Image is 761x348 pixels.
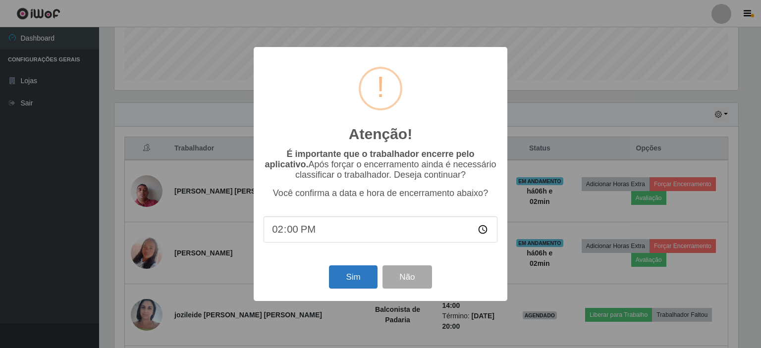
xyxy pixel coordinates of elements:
[265,149,474,169] b: É importante que o trabalhador encerre pelo aplicativo.
[349,125,412,143] h2: Atenção!
[382,265,432,289] button: Não
[329,265,377,289] button: Sim
[264,149,497,180] p: Após forçar o encerramento ainda é necessário classificar o trabalhador. Deseja continuar?
[264,188,497,199] p: Você confirma a data e hora de encerramento abaixo?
